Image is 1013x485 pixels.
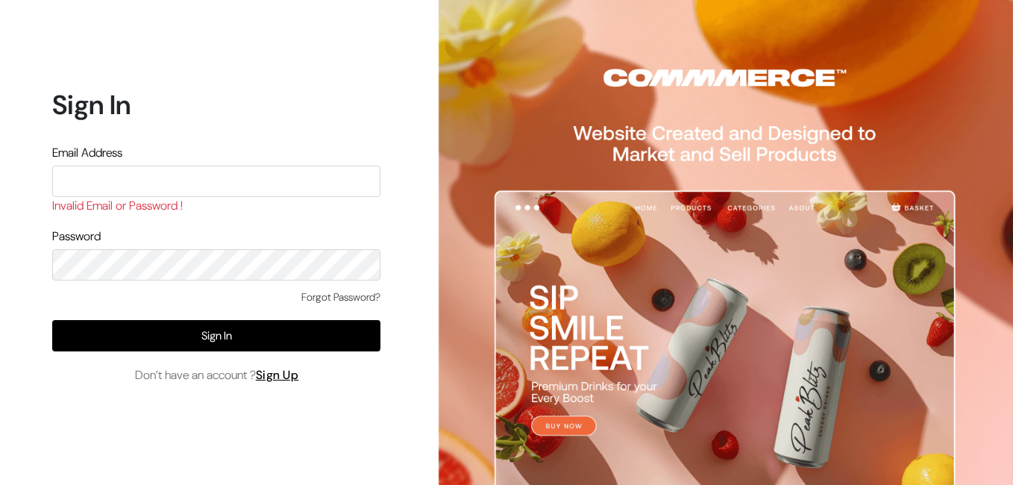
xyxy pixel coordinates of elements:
[52,197,183,215] label: Invalid Email or Password !
[256,367,299,383] a: Sign Up
[135,366,299,384] span: Don’t have an account ?
[301,290,380,305] a: Forgot Password?
[52,89,380,121] h1: Sign In
[52,144,122,162] label: Email Address
[52,320,380,351] button: Sign In
[52,228,101,245] label: Password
